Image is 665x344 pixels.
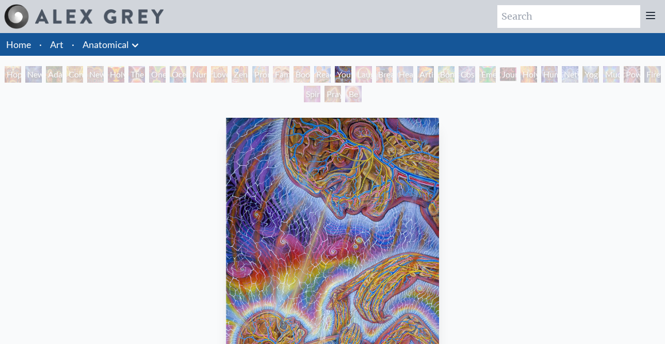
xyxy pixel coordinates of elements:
[170,66,186,83] div: Ocean of Love Bliss
[232,66,248,83] div: Zena Lotus
[128,66,145,83] div: The Kiss
[68,33,78,56] li: ·
[5,66,21,83] div: Hope
[83,37,129,52] a: Anatomical
[345,86,362,102] div: Be a Good Human Being
[500,66,516,83] div: Journey of the Wounded Healer
[417,66,434,83] div: Artist's Hand
[6,39,31,50] a: Home
[190,66,207,83] div: Nursing
[438,66,455,83] div: Bond
[67,66,83,83] div: Contemplation
[521,66,537,83] div: Holy Fire
[624,66,640,83] div: Power to the Peaceful
[459,66,475,83] div: Cosmic Lovers
[562,66,578,83] div: Networks
[149,66,166,83] div: One Taste
[314,66,331,83] div: Reading
[497,5,640,28] input: Search
[355,66,372,83] div: Laughing Man
[87,66,104,83] div: New Man New Woman
[252,66,269,83] div: Promise
[603,66,620,83] div: Mudra
[108,66,124,83] div: Holy Grail
[25,66,42,83] div: New Man [DEMOGRAPHIC_DATA]: [DEMOGRAPHIC_DATA] Mind
[541,66,558,83] div: Human Geometry
[644,66,661,83] div: Firewalking
[211,66,228,83] div: Love Circuit
[325,86,341,102] div: Praying Hands
[397,66,413,83] div: Healing
[304,86,320,102] div: Spirit Animates the Flesh
[335,66,351,83] div: Young & Old
[35,33,46,56] li: ·
[479,66,496,83] div: Emerald Grail
[46,66,62,83] div: Adam & Eve
[50,37,63,52] a: Art
[582,66,599,83] div: Yogi & the Möbius Sphere
[273,66,289,83] div: Family
[294,66,310,83] div: Boo-boo
[376,66,393,83] div: Breathing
